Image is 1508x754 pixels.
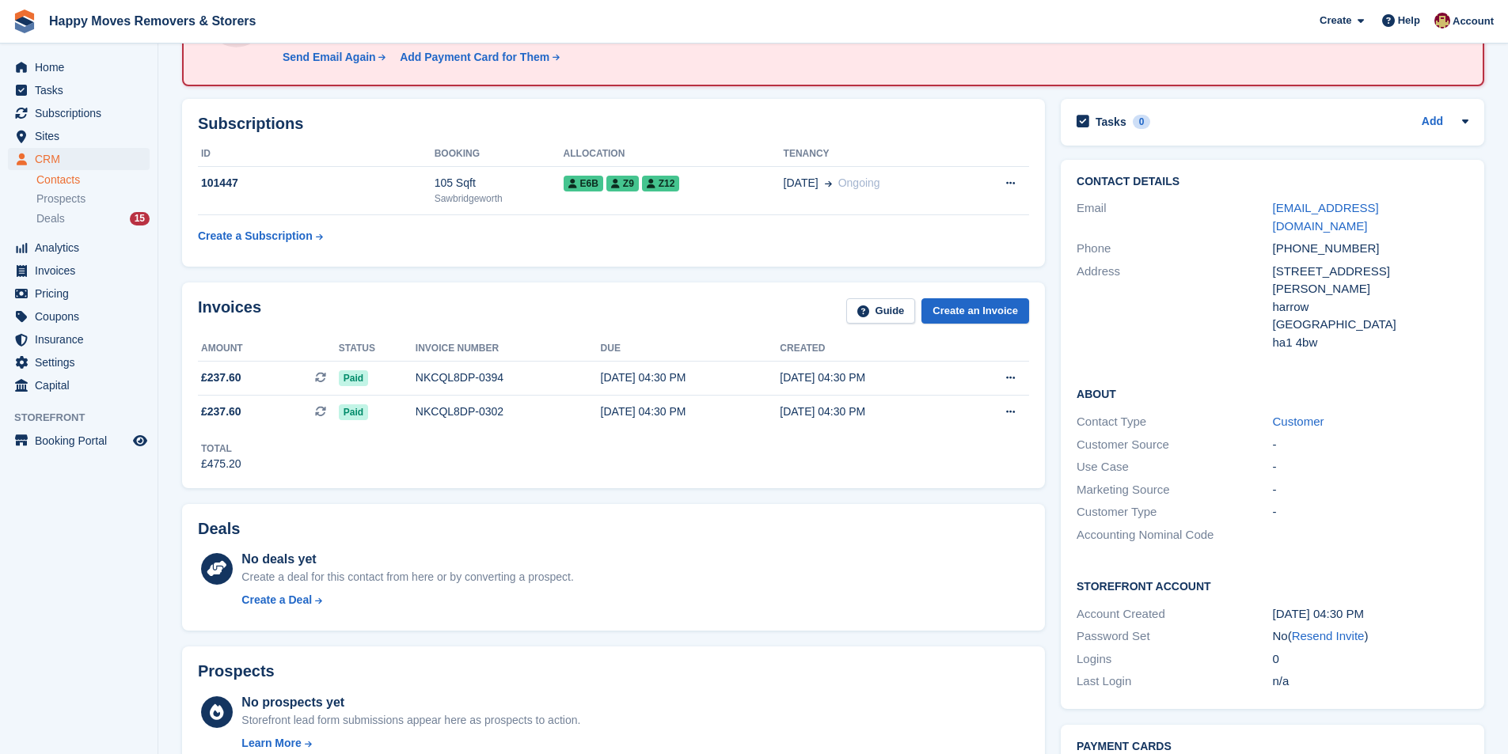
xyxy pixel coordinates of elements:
h2: Storefront Account [1077,578,1468,593]
div: Create a Subscription [198,228,313,244]
div: Customer Type [1077,503,1272,521]
a: Contacts [36,172,150,188]
div: No [1273,627,1468,646]
div: n/a [1273,673,1468,691]
div: - [1273,481,1468,499]
span: Invoices [35,260,130,282]
a: [EMAIL_ADDRESS][DOMAIN_NAME] [1273,201,1379,233]
span: Account [1453,13,1494,29]
span: Booking Portal [35,430,130,452]
a: menu [8,282,150,305]
div: Learn More [241,735,301,752]
div: NKCQL8DP-0394 [416,369,601,386]
div: Last Login [1077,673,1272,691]
div: Password Set [1077,627,1272,646]
div: - [1273,458,1468,476]
div: Contact Type [1077,413,1272,431]
div: No prospects yet [241,693,580,712]
a: menu [8,305,150,328]
th: Invoice number [416,336,601,362]
th: Status [339,336,416,362]
div: 15 [130,212,150,225]
h2: Payment cards [1077,741,1468,753]
span: £237.60 [201,369,241,386]
span: Paid [339,370,368,386]
div: Accounting Nominal Code [1077,526,1272,544]
span: Capital [35,374,130,396]
div: Address [1077,263,1272,352]
span: Tasks [35,79,130,101]
a: menu [8,237,150,259]
span: Paid [339,404,368,420]
span: Settings [35,351,130,373]
span: Sites [35,125,130,147]
span: Analytics [35,237,130,259]
a: Create a Subscription [198,222,323,251]
div: [DATE] 04:30 PM [1273,605,1468,623]
span: Z9 [606,176,639,191]
a: Guide [846,298,916,324]
th: Booking [435,142,564,167]
span: Z12 [642,176,680,191]
h2: Subscriptions [198,115,1029,133]
div: £475.20 [201,456,241,472]
span: £237.60 [201,404,241,420]
div: Use Case [1077,458,1272,476]
h2: Deals [198,520,240,538]
div: 0 [1133,115,1151,129]
a: menu [8,430,150,452]
div: Send Email Again [283,49,376,66]
a: Customer [1273,415,1324,428]
span: Prospects [36,191,85,206]
a: menu [8,351,150,373]
div: 0 [1273,650,1468,669]
th: ID [198,142,435,167]
div: Customer Source [1077,436,1272,454]
span: E6B [564,176,603,191]
a: menu [8,102,150,124]
a: menu [8,125,150,147]
div: Phone [1077,240,1272,258]
div: Add Payment Card for Them [400,49,549,66]
div: - [1273,503,1468,521]
div: No deals yet [241,550,573,569]
a: menu [8,56,150,78]
th: Allocation [564,142,784,167]
span: Home [35,56,130,78]
div: 101447 [198,175,435,191]
h2: Tasks [1096,115,1126,129]
h2: Invoices [198,298,261,324]
span: Create [1320,13,1351,28]
div: [DATE] 04:30 PM [601,404,781,420]
div: Storefront lead form submissions appear here as prospects to action. [241,712,580,729]
th: Amount [198,336,339,362]
a: menu [8,328,150,350]
div: [STREET_ADDRESS][PERSON_NAME] [1273,263,1468,298]
span: ( ) [1288,629,1369,642]
span: Ongoing [838,176,880,189]
div: [DATE] 04:30 PM [780,404,959,420]
h2: Prospects [198,662,275,680]
img: Steven Fry [1434,13,1450,28]
div: [PHONE_NUMBER] [1273,240,1468,258]
div: [DATE] 04:30 PM [780,369,959,386]
div: harrow [1273,298,1468,316]
span: Deals [36,211,65,226]
a: Happy Moves Removers & Storers [43,8,262,34]
a: menu [8,148,150,170]
div: Logins [1077,650,1272,669]
th: Due [601,336,781,362]
img: stora-icon-8386f47178a22dfd0bd8f6a31ec36ba5ce8667c1dd55bd0f319d3a0aa187defe.svg [13,9,36,33]
a: Prospects [36,191,150,207]
div: Sawbridgeworth [435,191,564,206]
div: NKCQL8DP-0302 [416,404,601,420]
a: Learn More [241,735,580,752]
div: Create a Deal [241,592,312,608]
a: Deals 15 [36,210,150,227]
span: Subscriptions [35,102,130,124]
a: Resend Invite [1292,629,1365,642]
a: Preview store [131,431,150,450]
a: menu [8,374,150,396]
div: 105 Sqft [435,175,564,191]
div: Marketing Source [1077,481,1272,499]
